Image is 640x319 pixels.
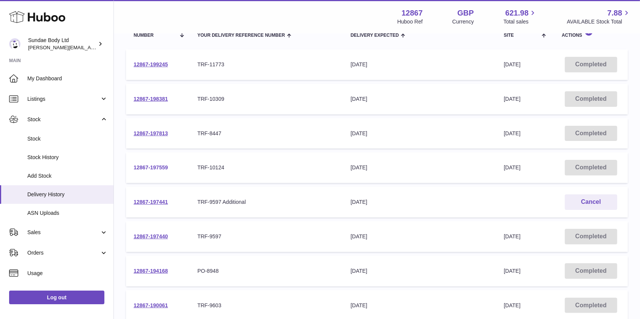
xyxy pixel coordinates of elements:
span: ASN Uploads [27,210,108,217]
div: [DATE] [351,302,489,309]
a: 12867-194168 [134,268,168,274]
span: [DATE] [504,130,520,136]
div: [DATE] [351,267,489,275]
a: Log out [9,291,104,304]
strong: 12867 [402,8,423,18]
div: TRF-8447 [197,130,336,137]
span: [DATE] [504,233,520,239]
div: [DATE] [351,199,489,206]
span: 7.88 [607,8,622,18]
div: TRF-9603 [197,302,336,309]
img: dianne@sundaebody.com [9,38,20,50]
span: Stock [27,116,100,123]
div: Huboo Ref [397,18,423,25]
span: Orders [27,249,100,256]
span: [DATE] [504,96,520,102]
div: TRF-10124 [197,164,336,171]
span: Sales [27,229,100,236]
div: [DATE] [351,164,489,171]
button: Cancel [565,194,617,210]
span: Add Stock [27,172,108,180]
span: Listings [27,95,100,103]
span: Stock [27,135,108,142]
span: My Dashboard [27,75,108,82]
div: [DATE] [351,233,489,240]
span: AVAILABLE Stock Total [567,18,631,25]
a: 12867-198381 [134,96,168,102]
span: Delivery Expected [351,33,399,38]
span: Stock History [27,154,108,161]
div: [DATE] [351,130,489,137]
span: [DATE] [504,268,520,274]
a: 12867-190061 [134,302,168,308]
a: 621.98 Total sales [503,8,537,25]
a: 12867-199245 [134,61,168,67]
a: 12867-197441 [134,199,168,205]
div: Currency [452,18,474,25]
div: PO-8948 [197,267,336,275]
a: 12867-197440 [134,233,168,239]
span: [DATE] [504,61,520,67]
span: [DATE] [504,302,520,308]
a: 7.88 AVAILABLE Stock Total [567,8,631,25]
span: Your Delivery Reference Number [197,33,285,38]
span: Total sales [503,18,537,25]
div: [DATE] [351,61,489,68]
span: 621.98 [505,8,528,18]
span: [DATE] [504,164,520,170]
strong: GBP [457,8,474,18]
span: Delivery History [27,191,108,198]
div: TRF-10309 [197,95,336,103]
a: 12867-197813 [134,130,168,136]
div: Sundae Body Ltd [28,37,96,51]
div: TRF-9597 Additional [197,199,336,206]
div: TRF-9597 [197,233,336,240]
span: [PERSON_NAME][EMAIL_ADDRESS][DOMAIN_NAME] [28,44,152,50]
div: [DATE] [351,95,489,103]
div: TRF-11773 [197,61,336,68]
span: Usage [27,270,108,277]
a: 12867-197559 [134,164,168,170]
